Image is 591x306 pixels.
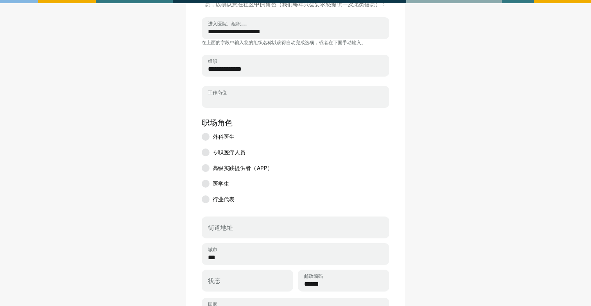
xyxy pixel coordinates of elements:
[202,39,366,45] font: 在上面的字段中输入您的组织名称以获得自动完成选项，或者在下面手动输入。
[213,180,229,187] font: 医学生
[208,277,220,284] font: 状态
[208,89,227,95] font: 工作岗位
[202,118,233,127] font: 职场角色
[208,21,247,26] font: 进入医院、组织……
[213,165,273,171] font: 高级实践提供者（APP）
[304,273,323,279] font: 邮政编码
[213,149,245,156] font: 专职医疗人员
[213,133,235,140] font: 外科医生
[208,58,217,64] font: 组织
[213,196,235,202] font: 行业代表
[208,247,217,252] font: 城市
[208,224,233,231] font: 街道地址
